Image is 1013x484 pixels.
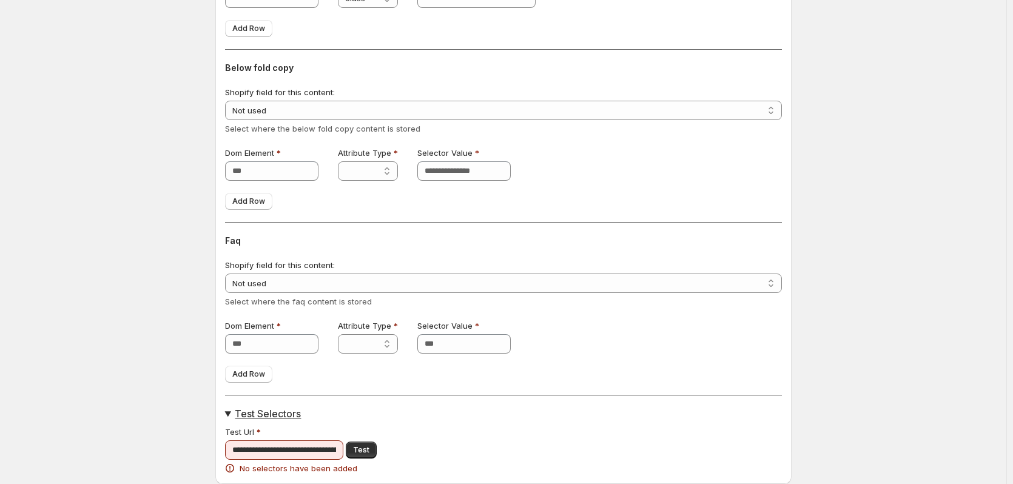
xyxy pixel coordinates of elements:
[225,87,335,97] span: Shopify field for this content:
[338,148,391,158] span: Attribute Type
[240,462,357,474] span: No selectors have been added
[225,124,420,133] span: Select where the below fold copy content is stored
[225,20,272,37] button: Add Row
[225,260,335,270] span: Shopify field for this content:
[232,197,265,206] span: Add Row
[225,148,274,158] span: Dom Element
[232,369,265,379] span: Add Row
[225,193,272,210] button: Add Row
[353,445,369,455] span: Test
[225,321,274,331] span: Dom Element
[225,235,782,247] h3: Faq
[225,427,254,437] span: Test Url
[232,24,265,33] span: Add Row
[346,442,377,459] button: Test
[417,321,473,331] span: Selector Value
[225,297,372,306] span: Select where the faq content is stored
[225,62,782,74] h3: Below fold copy
[225,366,272,383] button: Add Row
[417,148,473,158] span: Selector Value
[338,321,391,331] span: Attribute Type
[225,408,782,420] summary: Test Selectors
